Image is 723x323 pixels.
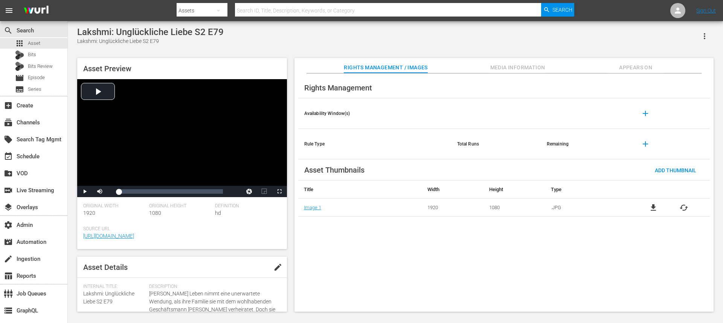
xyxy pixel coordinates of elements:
[4,26,13,35] span: Search
[83,291,134,305] span: Lakshmi: Unglückliche Liebe S2 E79
[541,129,630,159] th: Remaining
[149,203,211,209] span: Original Height
[272,186,287,197] button: Fullscreen
[4,118,13,127] span: Channels
[269,258,287,276] button: edit
[607,63,664,72] span: Appears On
[422,199,484,217] td: 1920
[119,189,223,194] div: Progress Bar
[636,104,654,122] button: add
[83,64,131,73] span: Asset Preview
[545,199,628,217] td: .JPG
[4,254,13,263] span: Ingestion
[215,210,221,216] span: hd
[83,263,128,272] span: Asset Details
[304,83,372,92] span: Rights Management
[4,271,13,280] span: Reports
[15,85,24,94] span: Series
[4,306,13,315] span: GraphQL
[77,79,287,197] div: Video Player
[696,8,716,14] a: Sign Out
[4,152,13,161] span: Schedule
[15,73,24,83] span: Episode
[4,169,13,178] span: VOD
[4,237,13,246] span: Automation
[28,86,41,93] span: Series
[257,186,272,197] button: Picture-in-Picture
[15,51,24,60] div: Bits
[15,62,24,71] div: Bits Review
[641,109,650,118] span: add
[92,186,107,197] button: Mute
[344,63,427,72] span: Rights Management / Images
[641,139,650,148] span: add
[4,289,13,298] span: Job Queues
[28,63,53,70] span: Bits Review
[451,129,541,159] th: Total Runs
[28,74,45,81] span: Episode
[484,181,545,199] th: Height
[552,3,572,17] span: Search
[649,167,702,173] span: Add Thumbnail
[298,98,451,129] th: Availability Window(s)
[149,210,161,216] span: 1080
[679,203,688,212] button: cached
[15,39,24,48] span: Asset
[242,186,257,197] button: Jump To Time
[490,63,546,72] span: Media Information
[273,263,282,272] span: edit
[215,203,277,209] span: Definition
[149,284,277,290] span: Description:
[304,205,321,210] a: Image 1
[484,199,545,217] td: 1080
[649,203,658,212] a: file_download
[77,37,224,45] div: Lakshmi: Unglückliche Liebe S2 E79
[83,203,145,209] span: Original Width
[636,135,654,153] button: add
[28,51,36,58] span: Bits
[18,2,54,20] img: ans4CAIJ8jUAAAAAAAAAAAAAAAAAAAAAAAAgQb4GAAAAAAAAAAAAAAAAAAAAAAAAJMjXAAAAAAAAAAAAAAAAAAAAAAAAgAT5G...
[649,163,702,177] button: Add Thumbnail
[77,27,224,37] div: Lakshmi: Unglückliche Liebe S2 E79
[298,129,451,159] th: Rule Type
[4,101,13,110] span: Create
[83,233,134,239] a: [URL][DOMAIN_NAME]
[83,226,277,232] span: Source Url
[304,165,365,175] span: Asset Thumbnails
[4,186,13,195] span: Live Streaming
[4,203,13,212] span: Overlays
[541,3,574,17] button: Search
[83,284,145,290] span: Internal Title:
[4,220,13,230] span: Admin
[5,6,14,15] span: menu
[298,181,422,199] th: Title
[83,210,95,216] span: 1920
[77,186,92,197] button: Play
[545,181,628,199] th: Type
[28,40,40,47] span: Asset
[4,135,13,144] span: Search Tag Mgmt
[422,181,484,199] th: Width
